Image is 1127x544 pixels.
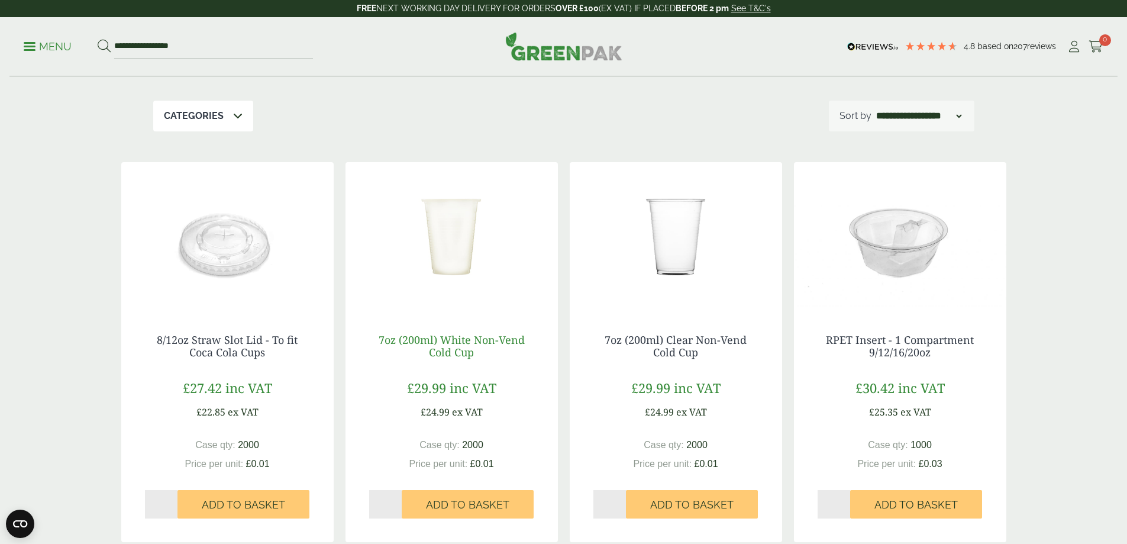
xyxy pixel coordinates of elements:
span: Price per unit: [185,459,243,469]
span: £27.42 [183,379,222,397]
span: inc VAT [450,379,496,397]
span: £0.01 [695,459,718,469]
span: £25.35 [869,405,898,419]
img: GreenPak Supplies [505,32,622,60]
button: Add to Basket [177,490,309,519]
a: 7oz (200ml) White Non-Vend Cold Cup [379,333,525,360]
span: reviews [1027,41,1056,51]
span: ex VAT [676,405,707,419]
span: £29.99 [407,379,446,397]
span: Add to Basket [874,498,958,511]
i: My Account [1067,41,1081,53]
span: £0.01 [246,459,270,469]
strong: OVER £100 [556,4,599,13]
select: Shop order [874,109,964,123]
span: £24.99 [645,405,674,419]
span: £30.42 [855,379,895,397]
span: ex VAT [228,405,259,419]
strong: BEFORE 2 pm [676,4,729,13]
span: inc VAT [225,379,272,397]
button: Add to Basket [850,490,982,519]
a: Menu [24,40,72,51]
span: Add to Basket [426,498,509,511]
span: 207 [1013,41,1027,51]
img: 1 Compartment insert [794,162,1006,310]
img: REVIEWS.io [847,43,899,51]
img: 12oz straw slot coke cup lid [121,162,334,310]
span: £24.99 [421,405,450,419]
span: £0.01 [470,459,494,469]
span: £0.03 [919,459,942,469]
span: inc VAT [898,379,945,397]
span: 2000 [238,440,259,450]
span: ex VAT [452,405,483,419]
button: Add to Basket [402,490,534,519]
strong: FREE [357,4,376,13]
a: 7oz (200ml) Clear Non-Vend Cold Cup [605,333,747,360]
a: 0 [1089,38,1103,56]
a: 8/12oz Straw Slot Lid - To fit Coca Cola Cups [157,333,298,360]
p: Menu [24,40,72,54]
span: Case qty: [868,440,908,450]
button: Add to Basket [626,490,758,519]
a: RPET Insert - 1 Compartment 9/12/16/20oz [826,333,974,360]
span: Price per unit: [633,459,692,469]
span: Add to Basket [202,498,285,511]
span: 2000 [462,440,483,450]
span: 0 [1099,34,1111,46]
span: Price per unit: [409,459,467,469]
div: 4.79 Stars [905,41,958,51]
img: 7oz (200ml) White Non-Vend Cold Cup-0 [345,162,558,310]
p: Categories [164,109,224,123]
span: Case qty: [195,440,235,450]
span: 1000 [910,440,932,450]
span: Case qty: [419,440,460,450]
span: Price per unit: [857,459,916,469]
span: £29.99 [631,379,670,397]
button: Open CMP widget [6,510,34,538]
a: See T&C's [731,4,771,13]
span: 2000 [686,440,708,450]
span: Add to Basket [650,498,734,511]
span: inc VAT [674,379,721,397]
span: Case qty: [644,440,684,450]
span: £22.85 [196,405,225,419]
i: Cart [1089,41,1103,53]
span: ex VAT [900,405,931,419]
span: Based on [977,41,1013,51]
img: 7oz (200ml) Clear Non-Vend Cold Cup-0 [570,162,782,310]
span: 4.8 [964,41,977,51]
p: Sort by [839,109,871,123]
